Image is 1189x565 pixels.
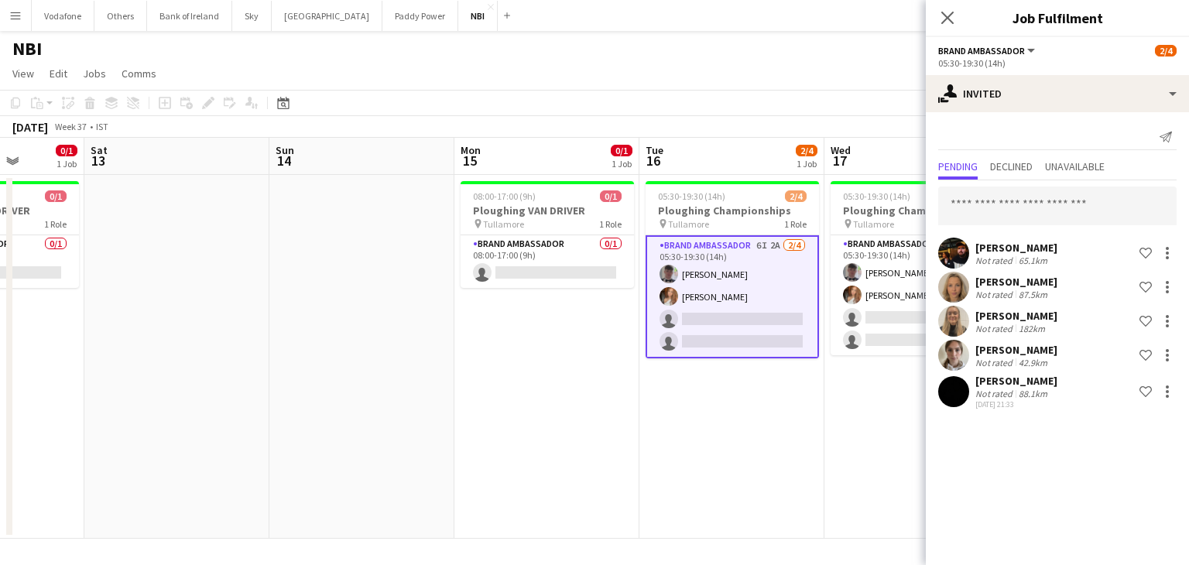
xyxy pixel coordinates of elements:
[975,275,1057,289] div: [PERSON_NAME]
[975,255,1016,266] div: Not rated
[612,158,632,169] div: 1 Job
[975,399,1057,409] div: [DATE] 21:33
[1016,323,1048,334] div: 182km
[938,45,1025,56] span: Brand Ambassador
[975,388,1016,399] div: Not rated
[990,161,1033,172] span: Declined
[473,190,536,202] span: 08:00-17:00 (9h)
[975,323,1016,334] div: Not rated
[273,152,294,169] span: 14
[643,152,663,169] span: 16
[785,190,807,202] span: 2/4
[658,190,725,202] span: 05:30-19:30 (14h)
[1016,357,1050,368] div: 42.9km
[91,143,108,157] span: Sat
[272,1,382,31] button: [GEOGRAPHIC_DATA]
[50,67,67,80] span: Edit
[831,181,1004,355] app-job-card: 05:30-19:30 (14h)2/4Ploughing Championships Tullamore1 RoleBrand Ambassador1I3A2/405:30-19:30 (14...
[828,152,851,169] span: 17
[382,1,458,31] button: Paddy Power
[831,204,1004,217] h3: Ploughing Championships
[6,63,40,84] a: View
[938,57,1177,69] div: 05:30-19:30 (14h)
[461,204,634,217] h3: Ploughing VAN DRIVER
[646,143,663,157] span: Tue
[44,218,67,230] span: 1 Role
[831,143,851,157] span: Wed
[1045,161,1105,172] span: Unavailable
[1016,289,1050,300] div: 87.5km
[926,8,1189,28] h3: Job Fulfilment
[96,121,108,132] div: IST
[1016,388,1050,399] div: 88.1km
[843,190,910,202] span: 05:30-19:30 (14h)
[975,309,1057,323] div: [PERSON_NAME]
[32,1,94,31] button: Vodafone
[458,1,498,31] button: NBI
[122,67,156,80] span: Comms
[276,143,294,157] span: Sun
[668,218,709,230] span: Tullamore
[12,37,42,60] h1: NBI
[83,67,106,80] span: Jobs
[784,218,807,230] span: 1 Role
[45,190,67,202] span: 0/1
[797,158,817,169] div: 1 Job
[94,1,147,31] button: Others
[975,241,1057,255] div: [PERSON_NAME]
[600,190,622,202] span: 0/1
[115,63,163,84] a: Comms
[461,181,634,288] app-job-card: 08:00-17:00 (9h)0/1Ploughing VAN DRIVER Tullamore1 RoleBrand Ambassador0/108:00-17:00 (9h)
[611,145,632,156] span: 0/1
[646,235,819,358] app-card-role: Brand Ambassador6I2A2/405:30-19:30 (14h)[PERSON_NAME][PERSON_NAME]
[853,218,894,230] span: Tullamore
[43,63,74,84] a: Edit
[232,1,272,31] button: Sky
[796,145,817,156] span: 2/4
[1016,255,1050,266] div: 65.1km
[51,121,90,132] span: Week 37
[975,374,1057,388] div: [PERSON_NAME]
[1155,45,1177,56] span: 2/4
[926,75,1189,112] div: Invited
[88,152,108,169] span: 13
[975,357,1016,368] div: Not rated
[77,63,112,84] a: Jobs
[57,158,77,169] div: 1 Job
[483,218,524,230] span: Tullamore
[646,181,819,358] app-job-card: 05:30-19:30 (14h)2/4Ploughing Championships Tullamore1 RoleBrand Ambassador6I2A2/405:30-19:30 (14...
[938,45,1037,56] button: Brand Ambassador
[12,119,48,135] div: [DATE]
[938,161,978,172] span: Pending
[461,143,481,157] span: Mon
[12,67,34,80] span: View
[831,235,1004,355] app-card-role: Brand Ambassador1I3A2/405:30-19:30 (14h)[PERSON_NAME][PERSON_NAME]
[975,289,1016,300] div: Not rated
[975,343,1057,357] div: [PERSON_NAME]
[599,218,622,230] span: 1 Role
[147,1,232,31] button: Bank of Ireland
[461,235,634,288] app-card-role: Brand Ambassador0/108:00-17:00 (9h)
[458,152,481,169] span: 15
[646,204,819,217] h3: Ploughing Championships
[56,145,77,156] span: 0/1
